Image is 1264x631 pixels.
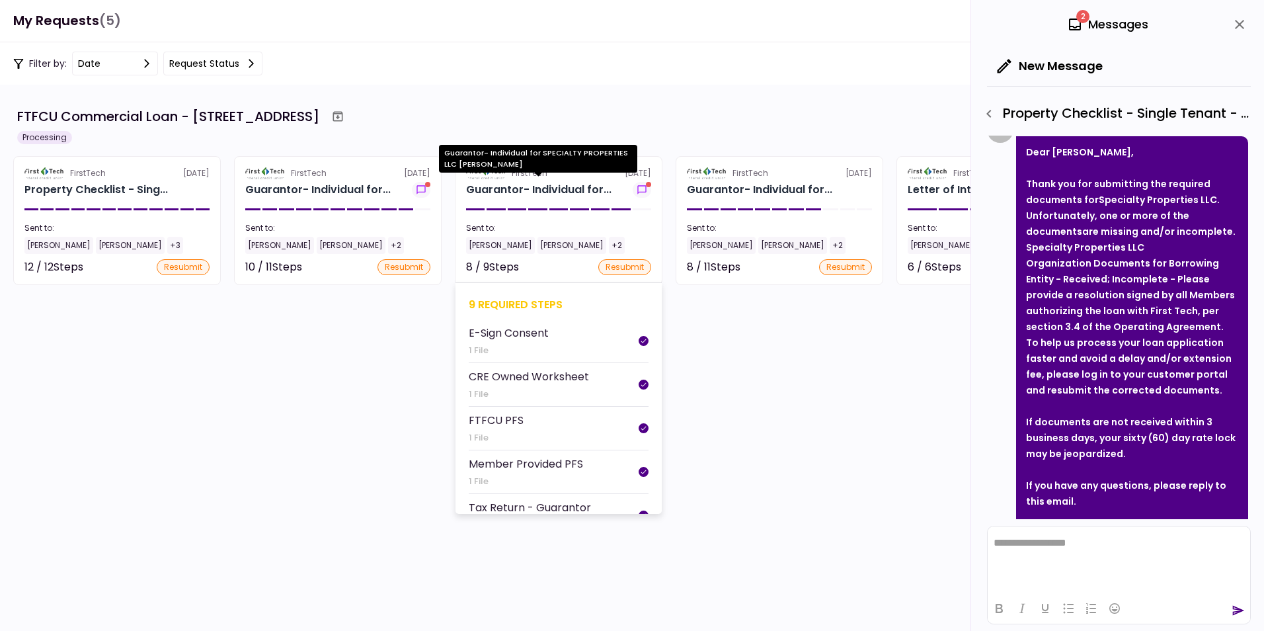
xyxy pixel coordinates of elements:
div: 12 / 12 Steps [24,259,83,275]
div: . [1026,208,1238,239]
div: Guarantor- Individual for SPECIALTY PROPERTIES LLC [PERSON_NAME] [439,145,637,173]
img: Partner logo [24,167,65,179]
div: FTFCU Commercial Loan - [STREET_ADDRESS] [17,106,319,126]
div: 1 File [469,475,583,488]
div: Sent to: [245,222,430,234]
div: 8 / 9 Steps [466,259,519,275]
button: Numbered list [1080,599,1103,618]
div: [PERSON_NAME] [466,237,535,254]
div: [PERSON_NAME] [24,237,93,254]
div: Sent to: [466,222,651,234]
div: If you have any questions, please reply to this email. [1026,478,1238,509]
img: Partner logo [245,167,286,179]
div: Sent to: [24,222,210,234]
div: Filter by: [13,52,262,75]
div: [PERSON_NAME] [96,237,165,254]
div: Guarantor- Individual for SPECIALTY PROPERTIES LLC Scot Halladay [245,182,391,198]
div: Property Checklist - Single Tenant - Organization Documents for Borrowing Entity [978,103,1251,125]
div: +2 [388,237,404,254]
div: resubmit [377,259,430,275]
iframe: Rich Text Area [988,526,1250,593]
div: 6 / 6 Steps [908,259,961,275]
div: [DATE] [908,167,1093,179]
div: Guarantor- Individual for SPECIALTY PROPERTIES LLC Charles Eldredge [466,182,612,198]
div: [PERSON_NAME] [537,237,606,254]
div: Guarantor- Individual for SPECIALTY PROPERTIES LLC Jim Price [687,182,832,198]
div: FirstTech [70,167,106,179]
div: [PERSON_NAME] [687,237,756,254]
div: 8 / 11 Steps [687,259,740,275]
span: (5) [99,7,121,34]
button: date [72,52,158,75]
div: Property Checklist - Single Tenant for SPECIALTY PROPERTIES LLC 1151-B Hospital Wy, Pocatello, ID [24,182,168,198]
button: Underline [1034,599,1056,618]
button: send [1232,604,1245,617]
h1: My Requests [13,7,121,34]
div: 1 File [469,388,589,401]
div: resubmit [598,259,651,275]
div: [PERSON_NAME] [317,237,385,254]
div: FTFCU PFS [469,412,524,429]
strong: Organization Documents for Borrowing Entity - Received; Incomplete - Please provide a resolution ... [1026,257,1235,333]
div: 9 required steps [469,296,649,313]
strong: Unfortunately, one or more of the documents [1026,209,1189,238]
div: Sent to: [908,222,1093,234]
div: 1 File [469,344,549,357]
div: date [78,56,100,71]
div: [PERSON_NAME] [245,237,314,254]
div: FirstTech [732,167,768,179]
div: +3 [167,237,183,254]
div: FirstTech [291,167,327,179]
div: resubmit [819,259,872,275]
div: [DATE] [245,167,430,179]
div: [DATE] [24,167,210,179]
div: [PERSON_NAME] [758,237,827,254]
div: Messages [1067,15,1148,34]
div: Member Provided PFS [469,456,583,472]
div: Dear [PERSON_NAME], [1026,144,1238,160]
img: Partner logo [687,167,727,179]
strong: Specialty Properties LLC [1099,193,1217,206]
button: Archive workflow [326,105,350,128]
button: New Message [987,49,1113,83]
div: If documents are not received within 3 business days, your sixty (60) day rate lock may be jeopar... [1026,414,1238,462]
div: Tax Return - Guarantor [469,499,591,516]
div: Thank you for submitting the required documents for . [1026,176,1238,208]
div: Sent to: [687,222,872,234]
button: show-messages [412,182,430,198]
div: 1 File [469,431,524,444]
div: [PERSON_NAME] [908,237,976,254]
div: To help us process your loan application faster and avoid a delay and/or extension fee, please lo... [1026,335,1238,398]
div: 10 / 11 Steps [245,259,302,275]
div: FirstTech [953,167,989,179]
div: +2 [609,237,625,254]
div: resubmit [157,259,210,275]
button: Bullet list [1057,599,1080,618]
button: Emojis [1103,599,1126,618]
span: 2 [1076,10,1089,23]
button: Italic [1011,599,1033,618]
div: Processing [17,131,72,144]
strong: Specialty Properties LLC [1026,241,1144,254]
div: +2 [830,237,846,254]
button: Request status [163,52,262,75]
div: Letter of Interest for SPECIALTY PROPERTIES LLC 1151-B Hospital Way Pocatello [908,182,1043,198]
button: close [1228,13,1251,36]
button: show-messages [633,182,651,198]
strong: are missing and/or incomplete [1082,225,1233,238]
button: Bold [988,599,1010,618]
div: E-Sign Consent [469,325,549,341]
img: Partner logo [908,167,948,179]
div: [DATE] [687,167,872,179]
div: CRE Owned Worksheet [469,368,589,385]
